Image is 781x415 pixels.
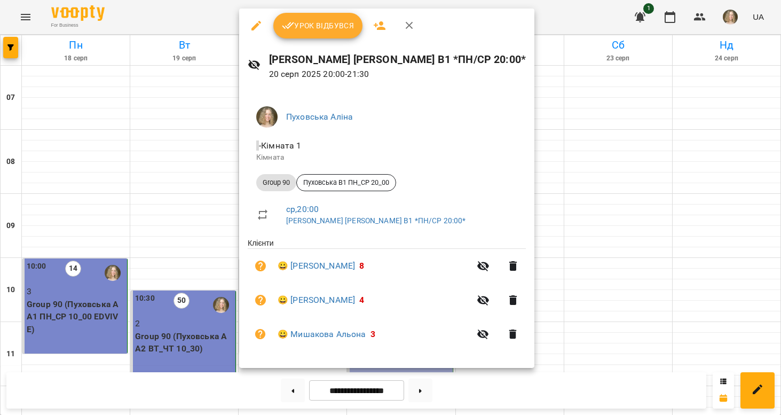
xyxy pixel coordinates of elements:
[273,13,363,38] button: Урок відбувся
[256,106,278,128] img: 08679fde8b52750a6ba743e232070232.png
[256,152,517,163] p: Кімната
[282,19,354,32] span: Урок відбувся
[359,261,364,271] span: 8
[297,178,396,187] span: Пуховська В1 ПН_СР 20_00
[248,287,273,313] button: Візит ще не сплачено. Додати оплату?
[296,174,396,191] div: Пуховська В1 ПН_СР 20_00
[256,140,304,151] span: - Кімната 1
[256,178,296,187] span: Group 90
[286,216,466,225] a: [PERSON_NAME] [PERSON_NAME] В1 *ПН/СР 20:00*
[269,51,526,68] h6: [PERSON_NAME] [PERSON_NAME] В1 *ПН/СР 20:00*
[269,68,526,81] p: 20 серп 2025 20:00 - 21:30
[248,322,273,347] button: Візит ще не сплачено. Додати оплату?
[359,295,364,305] span: 4
[370,329,375,339] span: 3
[278,328,366,341] a: 😀 Мишакова Альона
[286,112,353,122] a: Пуховська Аліна
[278,260,355,272] a: 😀 [PERSON_NAME]
[248,253,273,279] button: Візит ще не сплачено. Додати оплату?
[248,238,526,355] ul: Клієнти
[286,204,319,214] a: ср , 20:00
[278,294,355,307] a: 😀 [PERSON_NAME]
